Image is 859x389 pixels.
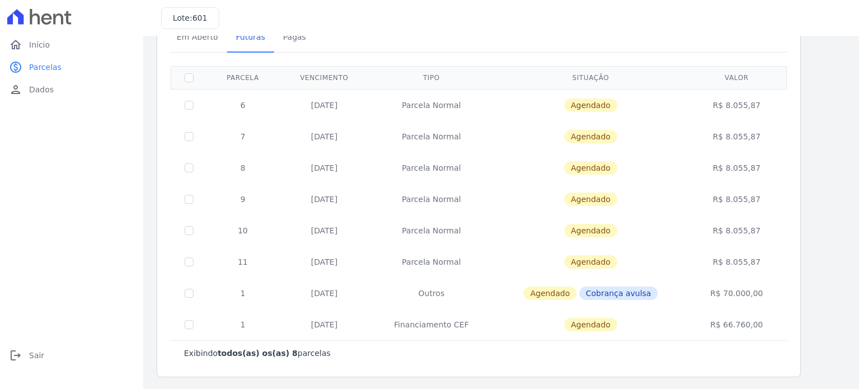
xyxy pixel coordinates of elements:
a: Pagas [274,24,315,53]
span: Agendado [564,161,617,175]
td: 10 [207,215,279,246]
td: 1 [207,278,279,309]
h3: Lote: [173,12,207,24]
td: Parcela Normal [370,152,493,184]
a: logoutSair [4,344,139,367]
th: Tipo [370,66,493,89]
a: personDados [4,78,139,101]
span: Cobrança avulsa [579,287,658,300]
i: person [9,83,22,96]
td: Parcela Normal [370,89,493,121]
span: Parcelas [29,62,62,73]
a: homeInício [4,34,139,56]
b: todos(as) os(as) 8 [218,349,298,358]
td: [DATE] [279,215,370,246]
i: logout [9,349,22,362]
span: Sair [29,350,44,361]
span: Agendado [564,99,617,112]
span: Futuras [229,26,272,48]
th: Valor [688,66,785,89]
span: Pagas [276,26,313,48]
span: Agendado [564,130,617,143]
span: Agendado [564,193,617,206]
td: [DATE] [279,121,370,152]
a: paidParcelas [4,56,139,78]
td: Parcela Normal [370,246,493,278]
i: paid [9,60,22,74]
td: [DATE] [279,246,370,278]
span: Dados [29,84,54,95]
span: Em Aberto [170,26,225,48]
td: R$ 8.055,87 [688,184,785,215]
td: Parcela Normal [370,215,493,246]
th: Situação [493,66,688,89]
td: 7 [207,121,279,152]
td: Financiamento CEF [370,309,493,340]
a: Em Aberto [168,24,227,53]
td: 9 [207,184,279,215]
td: Parcela Normal [370,121,493,152]
td: 1 [207,309,279,340]
td: 8 [207,152,279,184]
a: Futuras [227,24,274,53]
span: 601 [192,13,207,22]
td: [DATE] [279,152,370,184]
i: home [9,38,22,51]
td: 6 [207,89,279,121]
td: R$ 70.000,00 [688,278,785,309]
td: R$ 8.055,87 [688,152,785,184]
td: 11 [207,246,279,278]
span: Agendado [523,287,577,300]
td: Parcela Normal [370,184,493,215]
span: Agendado [564,255,617,269]
td: [DATE] [279,184,370,215]
td: R$ 8.055,87 [688,215,785,246]
span: Agendado [564,224,617,237]
td: Outros [370,278,493,309]
td: [DATE] [279,278,370,309]
th: Parcela [207,66,279,89]
td: [DATE] [279,89,370,121]
td: R$ 8.055,87 [688,89,785,121]
td: R$ 8.055,87 [688,246,785,278]
td: R$ 8.055,87 [688,121,785,152]
p: Exibindo parcelas [184,348,331,359]
th: Vencimento [279,66,370,89]
span: Início [29,39,50,50]
td: [DATE] [279,309,370,340]
span: Agendado [564,318,617,331]
td: R$ 66.760,00 [688,309,785,340]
